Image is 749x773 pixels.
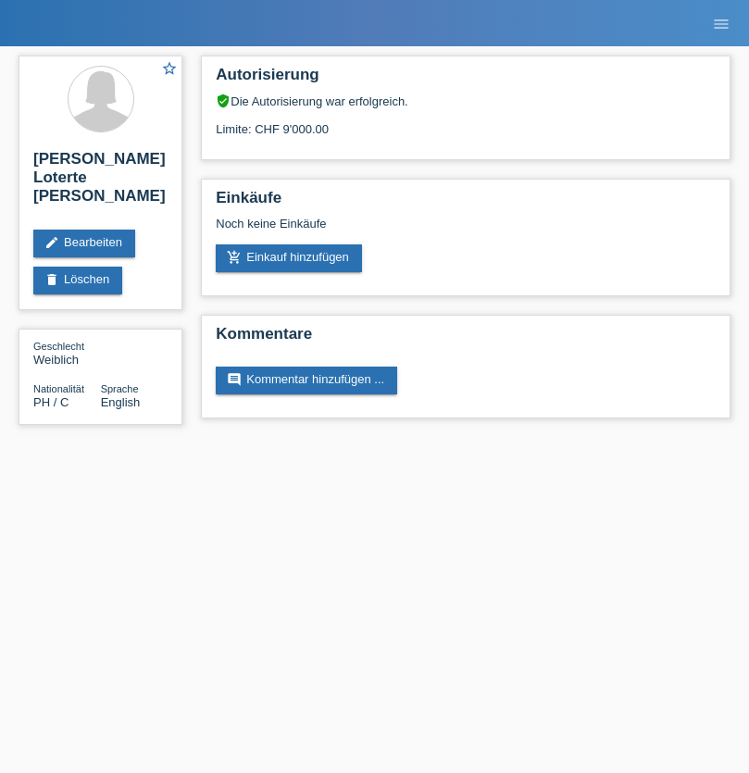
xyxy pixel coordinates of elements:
h2: Einkäufe [216,189,716,217]
span: Nationalität [33,383,84,394]
i: delete [44,272,59,287]
i: star_border [161,60,178,77]
i: comment [227,372,242,387]
a: editBearbeiten [33,230,135,257]
a: commentKommentar hinzufügen ... [216,367,397,394]
i: edit [44,235,59,250]
span: Philippinen / C / 10.05.1979 [33,395,69,409]
div: Die Autorisierung war erfolgreich. [216,94,716,108]
a: deleteLöschen [33,267,122,294]
a: add_shopping_cartEinkauf hinzufügen [216,244,362,272]
span: Geschlecht [33,341,84,352]
span: Sprache [101,383,139,394]
i: menu [712,15,730,33]
i: verified_user [216,94,231,108]
i: add_shopping_cart [227,250,242,265]
a: star_border [161,60,178,80]
div: Limite: CHF 9'000.00 [216,108,716,136]
h2: Kommentare [216,325,716,353]
a: menu [703,18,740,29]
div: Weiblich [33,339,101,367]
h2: [PERSON_NAME] Loterte [PERSON_NAME] [33,150,168,215]
div: Noch keine Einkäufe [216,217,716,244]
span: English [101,395,141,409]
h2: Autorisierung [216,66,716,94]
